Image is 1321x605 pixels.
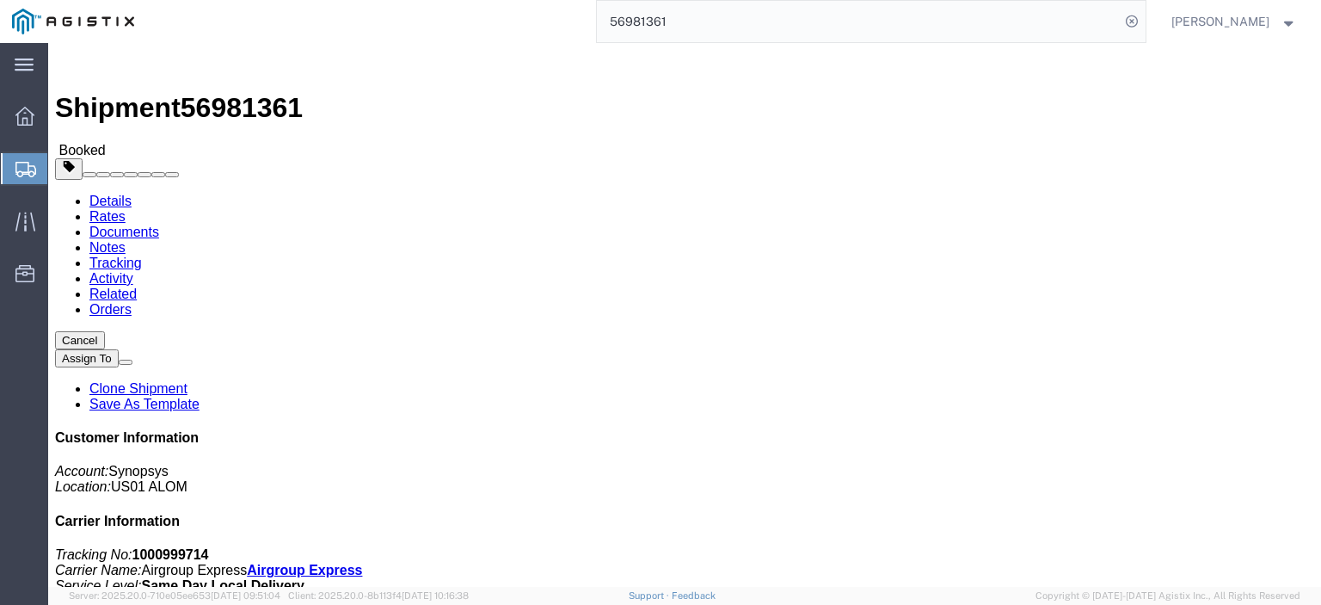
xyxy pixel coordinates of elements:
[288,590,469,601] span: Client: 2025.20.0-8b113f4
[1035,589,1300,603] span: Copyright © [DATE]-[DATE] Agistix Inc., All Rights Reserved
[1171,12,1269,31] span: Mansi Somaiya
[48,43,1321,587] iframe: FS Legacy Container
[12,9,134,34] img: logo
[629,590,672,601] a: Support
[69,590,280,601] span: Server: 2025.20.0-710e05ee653
[597,1,1120,42] input: Search for shipment number, reference number
[211,590,280,601] span: [DATE] 09:51:04
[402,590,469,601] span: [DATE] 10:16:38
[1170,11,1298,32] button: [PERSON_NAME]
[672,590,716,601] a: Feedback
